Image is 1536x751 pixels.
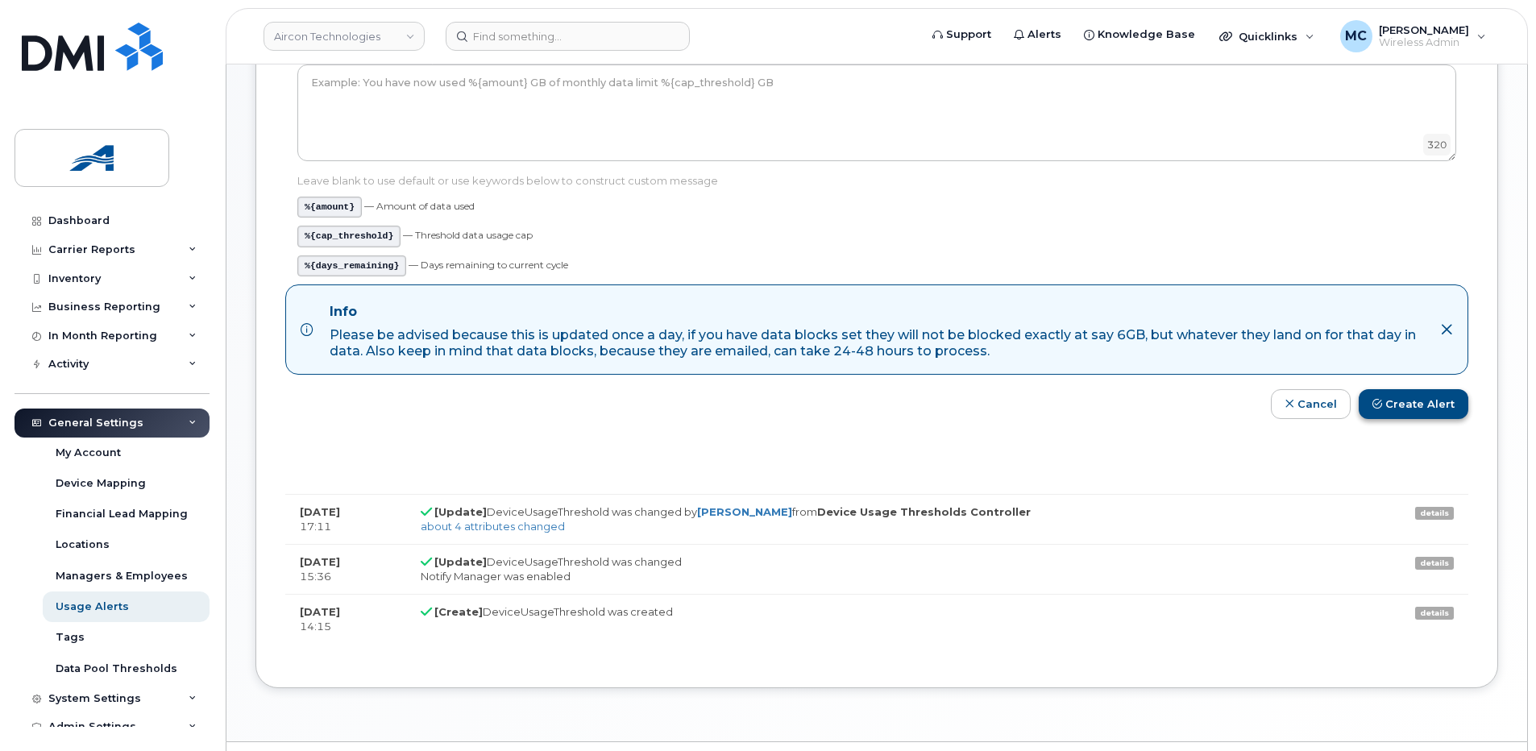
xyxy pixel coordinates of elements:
h4: Info [330,304,1427,320]
a: about 4 attributes changed [421,520,565,533]
span: 15:36 [300,570,331,583]
input: Find something... [446,22,690,51]
strong: [Update] [434,555,487,568]
div: 320 [1423,134,1451,156]
strong: [Create] [434,605,483,618]
span: 14:15 [300,620,331,633]
a: details [1415,507,1454,520]
td: DeviceUsageThreshold was changed [406,544,1367,594]
small: — Amount of data used [364,200,475,212]
span: 17:11 [300,520,331,533]
span: Quicklinks [1239,30,1297,43]
span: MC [1345,27,1367,46]
button: Create Alert [1359,389,1468,419]
span: Knowledge Base [1098,27,1195,43]
td: DeviceUsageThreshold was changed by from [406,494,1367,544]
span: Support [946,27,991,43]
a: Knowledge Base [1073,19,1206,51]
div: Quicklinks [1208,20,1326,52]
div: Please be advised because this is updated once a day, if you have data blocks set they will not b... [330,327,1427,359]
strong: [DATE] [300,505,340,518]
code: %{amount} [297,197,362,218]
a: [PERSON_NAME] [697,505,792,518]
p: Leave blank to use default or use keywords below to construct custom message [297,173,1456,189]
small: — Days remaining to current cycle [409,259,568,271]
div: Notify Manager was enabled [421,569,1352,584]
a: Support [921,19,1003,51]
code: %{days_remaining} [297,255,406,276]
td: DeviceUsageThreshold was created [406,594,1367,644]
strong: [DATE] [300,555,340,568]
span: Alerts [1027,27,1061,43]
a: Alerts [1003,19,1073,51]
strong: Device Usage Thresholds Controller [817,505,1031,518]
code: %{cap_threshold} [297,226,401,247]
a: details [1415,607,1454,620]
span: Wireless Admin [1379,36,1469,49]
a: Cancel [1271,389,1351,419]
a: Aircon Technologies [264,22,425,51]
span: [PERSON_NAME] [1379,23,1469,36]
strong: [Update] [434,505,487,518]
strong: [DATE] [300,605,340,618]
div: Mark Cordingley [1329,20,1497,52]
small: — Threshold data usage cap [403,229,533,241]
a: details [1415,557,1454,570]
